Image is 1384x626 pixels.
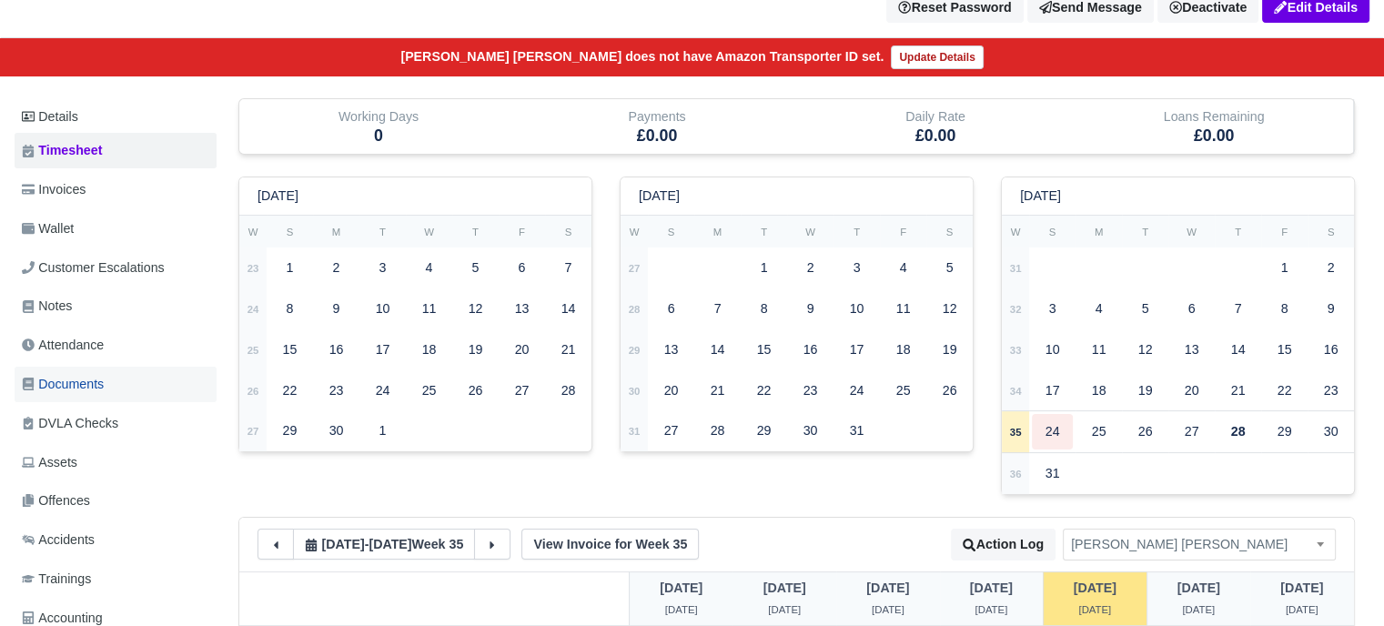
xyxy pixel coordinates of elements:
[743,250,784,286] div: 1
[316,413,357,449] div: 30
[1217,332,1258,368] div: 14
[501,373,542,409] div: 27
[248,304,259,315] strong: 24
[1088,126,1339,146] h5: £0.00
[1032,291,1073,327] div: 3
[455,373,496,409] div: 26
[15,445,217,480] a: Assets
[1171,332,1212,368] div: 13
[379,227,386,237] small: T
[239,99,518,154] div: Working Days
[651,291,692,327] div: 6
[891,45,983,69] a: Update Details
[293,529,475,560] button: [DATE]-[DATE]Week 35
[1032,373,1073,409] div: 17
[269,291,310,327] div: 8
[548,373,589,409] div: 28
[248,263,259,274] strong: 23
[790,332,831,368] div: 16
[316,332,357,368] div: 16
[15,406,217,441] a: DVLA Checks
[1020,188,1061,204] h6: [DATE]
[1264,332,1305,368] div: 15
[1310,291,1351,327] div: 9
[15,250,217,286] a: Customer Escalations
[501,291,542,327] div: 13
[548,250,589,286] div: 7
[970,581,1013,595] span: 1 day ago
[763,581,806,595] span: 3 days ago
[1088,106,1339,127] div: Loans Remaining
[975,604,1007,615] span: 1 day ago
[1095,227,1103,237] small: M
[697,332,738,368] div: 14
[519,227,525,237] small: F
[316,291,357,327] div: 9
[630,227,640,237] small: W
[761,227,767,237] small: T
[743,373,784,409] div: 22
[1217,373,1258,409] div: 21
[248,345,259,356] strong: 25
[15,328,217,363] a: Attendance
[1310,250,1351,286] div: 2
[22,490,90,511] span: Offences
[883,332,924,368] div: 18
[1235,227,1241,237] small: T
[15,133,217,168] a: Timesheet
[22,335,104,356] span: Attendance
[1078,291,1119,327] div: 4
[805,227,815,237] small: W
[836,250,877,286] div: 3
[629,263,641,274] strong: 27
[248,227,258,237] small: W
[790,291,831,327] div: 9
[1125,291,1166,327] div: 5
[1057,416,1384,626] iframe: Chat Widget
[409,250,450,286] div: 4
[639,188,680,204] h6: [DATE]
[362,332,403,368] div: 17
[1032,332,1073,368] div: 10
[810,106,1061,127] div: Daily Rate
[836,373,877,409] div: 24
[629,345,641,356] strong: 29
[15,522,217,558] a: Accidents
[424,227,434,237] small: W
[1075,99,1354,154] div: Loans Remaining
[651,332,692,368] div: 13
[1142,227,1148,237] small: T
[697,291,738,327] div: 7
[810,126,1061,146] h5: £0.00
[713,227,722,237] small: M
[836,413,877,449] div: 31
[548,291,589,327] div: 14
[790,413,831,449] div: 30
[883,291,924,327] div: 11
[743,413,784,449] div: 29
[929,291,970,327] div: 12
[1264,291,1305,327] div: 8
[22,296,72,317] span: Notes
[1171,373,1212,409] div: 20
[1264,250,1305,286] div: 1
[362,250,403,286] div: 3
[22,179,86,200] span: Invoices
[258,188,298,204] h6: [DATE]
[629,304,641,315] strong: 28
[455,332,496,368] div: 19
[1281,227,1288,237] small: F
[629,386,641,397] strong: 30
[1328,227,1335,237] small: S
[1078,414,1119,449] div: 25
[1032,414,1073,449] div: 24
[768,604,801,615] span: 3 days ago
[565,227,572,237] small: S
[1264,373,1305,409] div: 22
[743,332,784,368] div: 15
[651,413,692,449] div: 27
[316,250,357,286] div: 2
[836,332,877,368] div: 17
[501,332,542,368] div: 20
[697,373,738,409] div: 21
